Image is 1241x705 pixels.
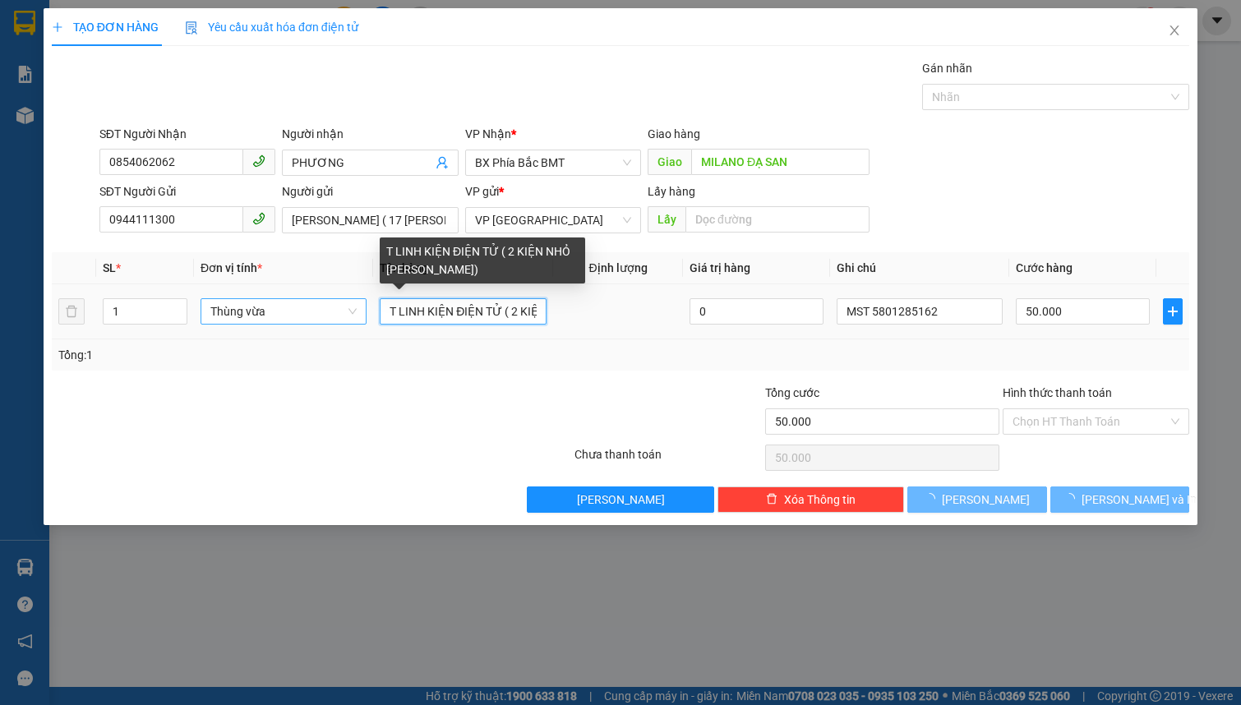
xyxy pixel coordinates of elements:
button: plus [1163,298,1183,325]
span: Lấy hàng [648,185,695,198]
span: Giao [648,149,691,175]
button: deleteXóa Thông tin [717,486,904,513]
input: 0 [690,298,823,325]
span: SL [103,261,116,274]
span: Lấy [648,206,685,233]
span: delete [766,493,777,506]
button: [PERSON_NAME] và In [1050,486,1190,513]
span: phone [252,212,265,225]
span: Thùng vừa [210,299,357,324]
div: T LINH KIỆN ĐIỆN TỬ ( 2 KIỆN NHỎ [PERSON_NAME]) [380,237,585,283]
div: Người nhận [282,125,458,143]
span: phone [252,154,265,168]
label: Hình thức thanh toán [1003,386,1112,399]
span: loading [1063,493,1082,505]
span: Định lượng [588,261,647,274]
span: [PERSON_NAME] [942,491,1030,509]
span: plus [1164,305,1182,318]
span: plus [52,21,63,33]
li: [PERSON_NAME] [8,99,190,122]
th: Ghi chú [830,252,1009,284]
div: SĐT Người Gửi [99,182,275,200]
label: Gán nhãn [922,62,972,75]
span: loading [924,493,942,505]
button: [PERSON_NAME] [907,486,1047,513]
span: Yêu cầu xuất hóa đơn điện tử [185,21,358,34]
div: VP gửi [465,182,641,200]
span: Giao hàng [648,127,700,141]
button: Close [1151,8,1197,54]
span: VP Nhận [465,127,511,141]
span: Đơn vị tính [201,261,262,274]
span: [PERSON_NAME] [577,491,665,509]
div: Chưa thanh toán [573,445,763,474]
button: delete [58,298,85,325]
span: BX Phía Bắc BMT [475,150,631,175]
span: user-add [436,156,449,169]
input: VD: Bàn, Ghế [380,298,546,325]
button: [PERSON_NAME] [527,486,713,513]
span: Tổng cước [765,386,819,399]
div: SĐT Người Nhận [99,125,275,143]
span: TẠO ĐƠN HÀNG [52,21,159,34]
span: Xóa Thông tin [784,491,856,509]
div: Người gửi [282,182,458,200]
div: Tổng: 1 [58,346,480,364]
img: icon [185,21,198,35]
input: Dọc đường [685,206,870,233]
span: Giá trị hàng [690,261,750,274]
span: VP Đà Lạt [475,208,631,233]
span: Cước hàng [1016,261,1073,274]
li: In ngày: 09:38 13/10 [8,122,190,145]
span: close [1168,24,1181,37]
input: Dọc đường [691,149,870,175]
input: Ghi Chú [837,298,1003,325]
span: [PERSON_NAME] và In [1082,491,1197,509]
